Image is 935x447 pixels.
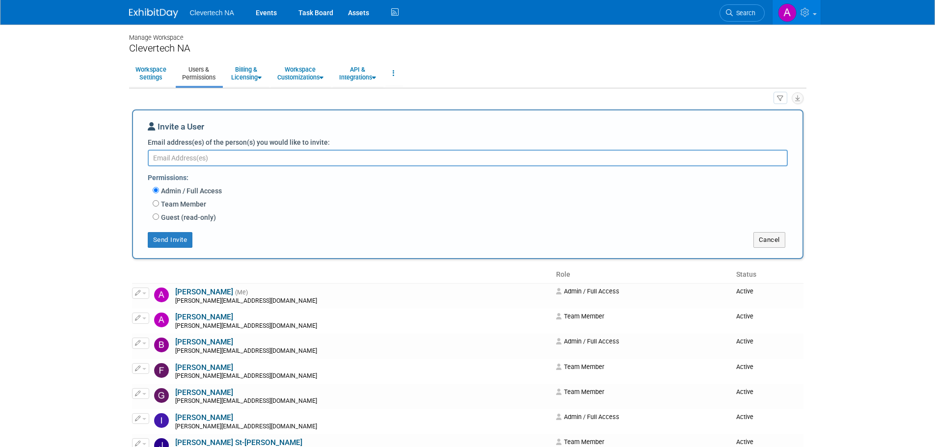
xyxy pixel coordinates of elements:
div: [PERSON_NAME][EMAIL_ADDRESS][DOMAIN_NAME] [175,297,550,305]
span: (Me) [235,289,248,296]
a: Search [720,4,765,22]
a: [PERSON_NAME] [175,413,233,422]
th: Role [552,266,733,283]
a: WorkspaceCustomizations [271,61,330,85]
img: Arlet Longwell [154,313,169,327]
a: [PERSON_NAME] [175,288,233,296]
span: Active [736,288,753,295]
a: [PERSON_NAME] [175,338,233,346]
div: [PERSON_NAME][EMAIL_ADDRESS][DOMAIN_NAME] [175,347,550,355]
a: WorkspaceSettings [129,61,173,85]
a: Billing &Licensing [225,61,268,85]
span: Active [736,413,753,421]
a: [PERSON_NAME] St-[PERSON_NAME] [175,438,302,447]
span: Admin / Full Access [556,288,619,295]
a: [PERSON_NAME] [175,388,233,397]
span: Clevertech NA [190,9,234,17]
a: API &Integrations [333,61,382,85]
div: [PERSON_NAME][EMAIL_ADDRESS][DOMAIN_NAME] [175,322,550,330]
button: Cancel [753,232,785,248]
div: Manage Workspace [129,25,806,42]
span: Admin / Full Access [556,338,619,345]
img: Adnelys Hernandez [778,3,797,22]
span: Team Member [556,388,604,395]
span: Active [736,388,753,395]
label: Admin / Full Access [159,186,222,196]
th: Status [732,266,803,283]
span: Team Member [556,438,604,446]
div: Permissions: [148,169,795,185]
label: Guest (read-only) [159,212,216,222]
a: [PERSON_NAME] [175,363,233,372]
a: [PERSON_NAME] [175,313,233,321]
span: Team Member [556,313,604,320]
div: [PERSON_NAME][EMAIL_ADDRESS][DOMAIN_NAME] [175,372,550,380]
img: Giorgio Zanardi [154,388,169,403]
span: Active [736,338,753,345]
img: ExhibitDay [129,8,178,18]
img: Federica Tagliavini [154,363,169,378]
img: Adnelys Hernandez [154,288,169,302]
span: Admin / Full Access [556,413,619,421]
img: Beth Zarnick-Duffy [154,338,169,352]
label: Email address(es) of the person(s) you would like to invite: [148,137,330,147]
label: Team Member [159,199,206,209]
span: Search [733,9,755,17]
a: Users &Permissions [176,61,222,85]
div: [PERSON_NAME][EMAIL_ADDRESS][DOMAIN_NAME] [175,423,550,431]
img: Ildiko Nyeste [154,413,169,428]
div: Invite a User [148,121,788,137]
span: Team Member [556,363,604,370]
button: Send Invite [148,232,193,248]
span: Active [736,438,753,446]
div: Clevertech NA [129,42,806,54]
span: Active [736,313,753,320]
span: Active [736,363,753,370]
div: [PERSON_NAME][EMAIL_ADDRESS][DOMAIN_NAME] [175,397,550,405]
